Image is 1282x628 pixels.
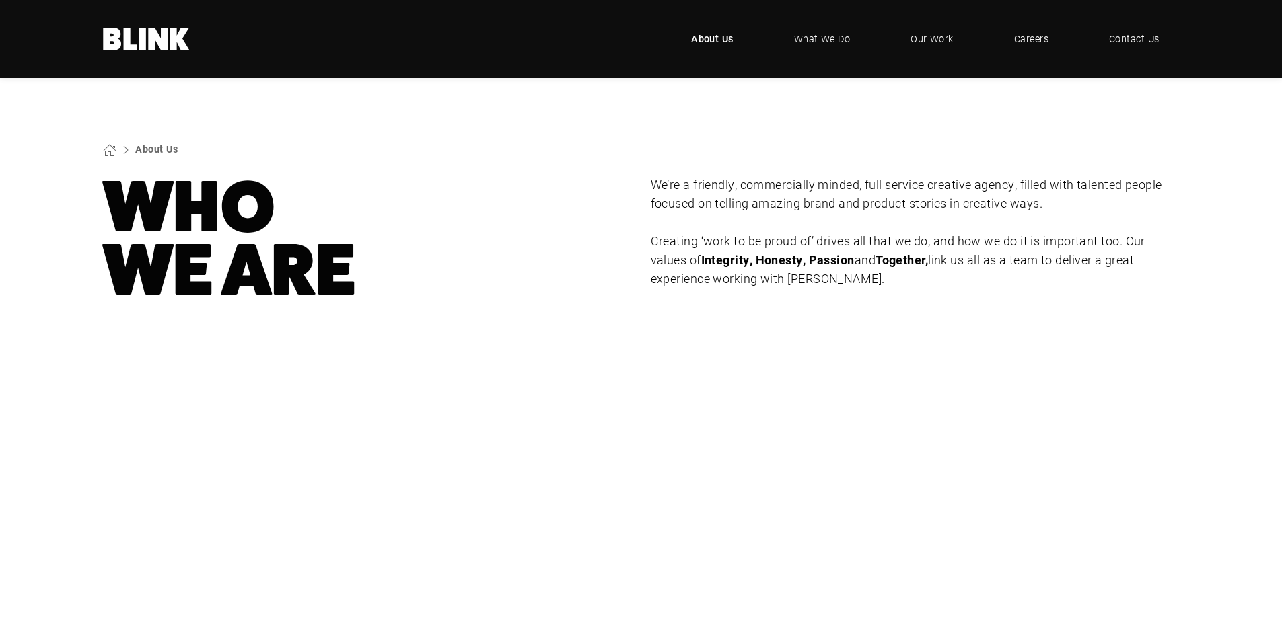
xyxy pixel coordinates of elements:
strong: Together, [876,251,928,268]
p: Creating ‘work to be proud of’ drives all that we do, and how we do it is important too. Our valu... [651,232,1180,288]
a: About Us [135,143,178,155]
p: We’re a friendly, commercially minded, full service creative agency, filled with talented people ... [651,175,1180,213]
span: About Us [691,32,734,46]
span: Contact Us [1109,32,1160,46]
span: Careers [1014,32,1048,46]
a: Our Work [890,19,974,59]
a: What We Do [774,19,871,59]
span: What We Do [794,32,851,46]
strong: Integrity, Honesty, Passion [701,251,855,268]
a: About Us [671,19,754,59]
h1: Who We Are [103,175,632,302]
a: Contact Us [1089,19,1180,59]
span: Our Work [911,32,954,46]
a: Home [103,28,190,50]
a: Careers [994,19,1069,59]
